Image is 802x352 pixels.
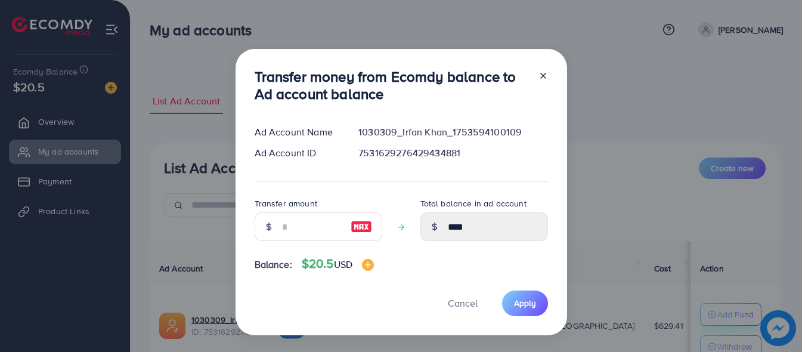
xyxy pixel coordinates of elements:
[245,146,349,160] div: Ad Account ID
[245,125,349,139] div: Ad Account Name
[448,297,478,310] span: Cancel
[334,258,352,271] span: USD
[514,297,536,309] span: Apply
[349,125,557,139] div: 1030309_Irfan Khan_1753594100109
[502,291,548,316] button: Apply
[255,68,529,103] h3: Transfer money from Ecomdy balance to Ad account balance
[362,259,374,271] img: image
[433,291,493,316] button: Cancel
[255,258,292,271] span: Balance:
[349,146,557,160] div: 7531629276429434881
[351,220,372,234] img: image
[420,197,527,209] label: Total balance in ad account
[302,257,374,271] h4: $20.5
[255,197,317,209] label: Transfer amount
